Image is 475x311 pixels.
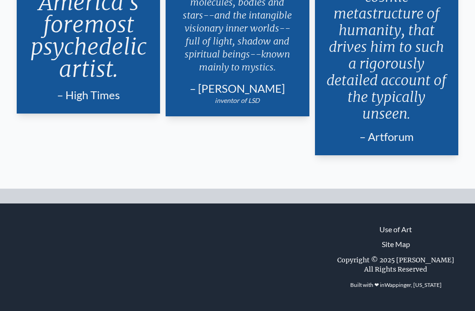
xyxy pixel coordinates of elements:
a: Use of Art [379,224,412,235]
a: Wappinger, [US_STATE] [385,281,442,288]
div: All Rights Reserved [364,265,427,274]
div: – Artforum [326,129,447,144]
div: Copyright © 2025 [PERSON_NAME] [337,255,454,265]
em: inventor of LSD [215,96,260,104]
div: – High Times [28,88,149,102]
div: Built with ❤ in [347,278,445,292]
div: – [PERSON_NAME] [177,81,298,96]
a: Site Map [382,239,410,250]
